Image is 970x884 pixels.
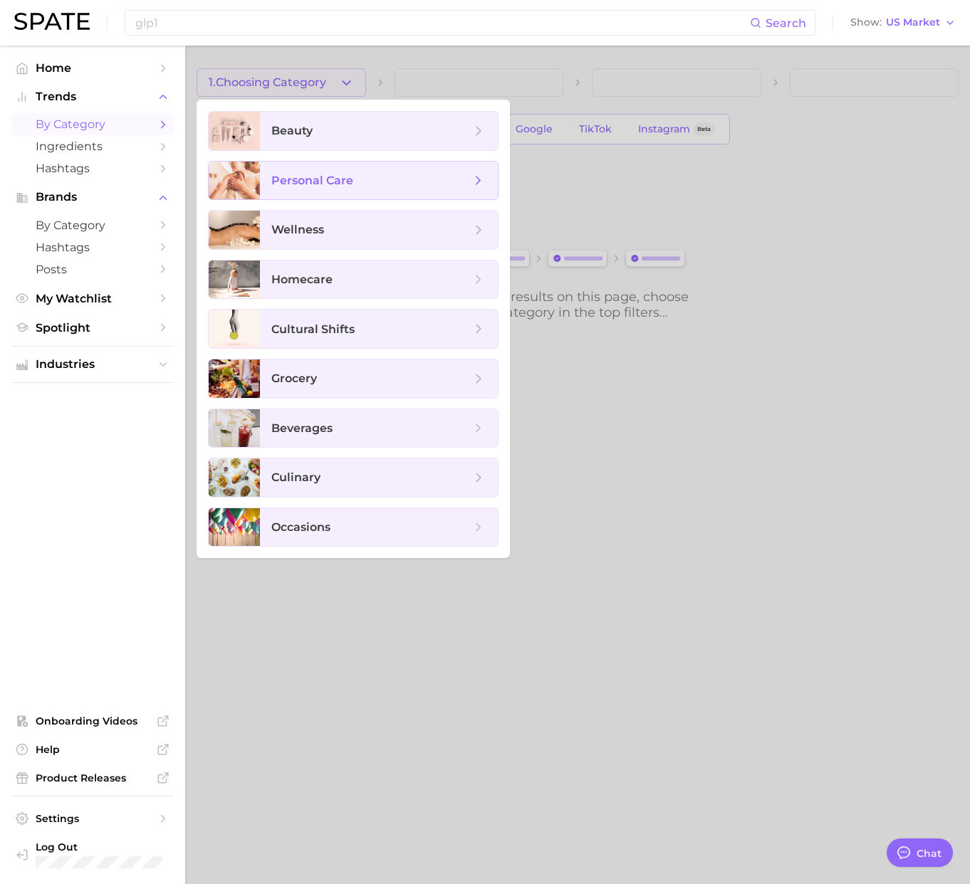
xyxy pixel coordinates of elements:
[36,263,150,276] span: Posts
[11,710,174,732] a: Onboarding Videos
[11,739,174,760] a: Help
[36,292,150,305] span: My Watchlist
[271,470,320,484] span: culinary
[11,836,174,873] a: Log out. Currently logged in with e-mail spolansky@diginsights.com.
[36,241,150,254] span: Hashtags
[11,113,174,135] a: by Category
[134,11,750,35] input: Search here for a brand, industry, or ingredient
[766,16,806,30] span: Search
[36,841,175,853] span: Log Out
[11,186,174,208] button: Brands
[36,743,150,756] span: Help
[271,520,330,534] span: occasions
[271,421,333,435] span: beverages
[36,117,150,131] span: by Category
[36,191,150,204] span: Brands
[11,354,174,375] button: Industries
[11,288,174,310] a: My Watchlist
[271,273,333,286] span: homecare
[36,715,150,727] span: Onboarding Videos
[36,61,150,75] span: Home
[36,140,150,153] span: Ingredients
[11,258,174,280] a: Posts
[271,174,353,187] span: personal care
[11,86,174,107] button: Trends
[36,358,150,371] span: Industries
[36,162,150,175] span: Hashtags
[11,767,174,789] a: Product Releases
[11,57,174,79] a: Home
[886,19,940,26] span: US Market
[11,317,174,339] a: Spotlight
[11,808,174,829] a: Settings
[11,157,174,179] a: Hashtags
[271,124,313,137] span: beauty
[36,219,150,232] span: by Category
[11,236,174,258] a: Hashtags
[197,100,510,558] ul: 1.Choosing Category
[36,90,150,103] span: Trends
[36,812,150,825] span: Settings
[36,321,150,335] span: Spotlight
[11,214,174,236] a: by Category
[14,13,90,30] img: SPATE
[847,14,959,32] button: ShowUS Market
[850,19,882,26] span: Show
[271,322,355,336] span: cultural shifts
[11,135,174,157] a: Ingredients
[36,772,150,784] span: Product Releases
[271,223,324,236] span: wellness
[271,372,317,385] span: grocery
